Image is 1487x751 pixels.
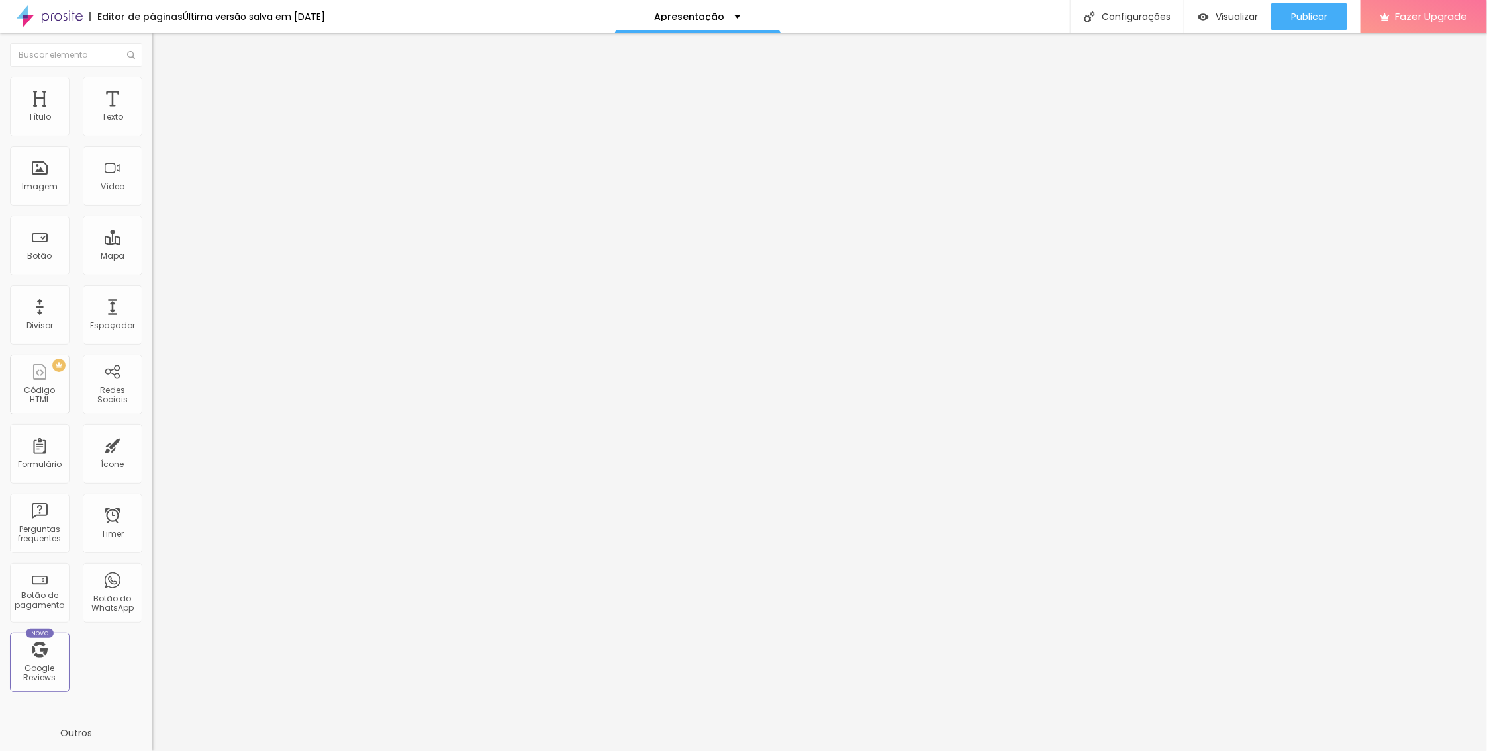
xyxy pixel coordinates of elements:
[86,594,138,613] div: Botão do WhatsApp
[101,460,124,469] div: Ícone
[28,251,52,261] div: Botão
[28,112,51,122] div: Título
[13,525,66,544] div: Perguntas frequentes
[1271,3,1347,30] button: Publicar
[127,51,135,59] img: Icone
[1084,11,1095,22] img: Icone
[90,321,135,330] div: Espaçador
[13,591,66,610] div: Botão de pagamento
[26,321,53,330] div: Divisor
[101,251,124,261] div: Mapa
[101,182,124,191] div: Vídeo
[10,43,142,67] input: Buscar elemento
[1291,11,1327,22] span: Publicar
[18,460,62,469] div: Formulário
[1216,11,1258,22] span: Visualizar
[1198,11,1209,22] img: view-1.svg
[89,12,183,21] div: Editor de páginas
[654,12,724,21] p: Apresentação
[26,629,54,638] div: Novo
[1395,11,1467,22] span: Fazer Upgrade
[86,386,138,405] div: Redes Sociais
[13,386,66,405] div: Código HTML
[102,112,123,122] div: Texto
[101,529,124,539] div: Timer
[22,182,58,191] div: Imagem
[13,664,66,683] div: Google Reviews
[152,33,1487,751] iframe: Editor
[183,12,325,21] div: Última versão salva em [DATE]
[1184,3,1271,30] button: Visualizar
